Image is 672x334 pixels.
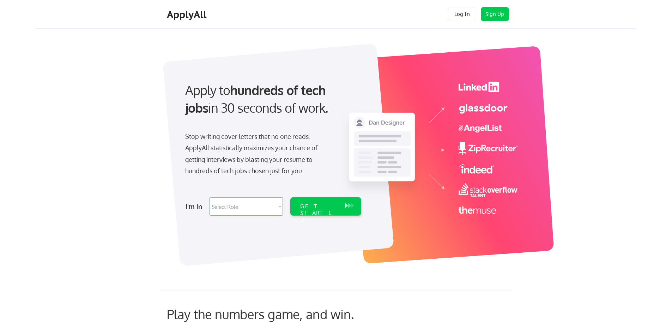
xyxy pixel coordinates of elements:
button: Sign Up [481,7,509,21]
div: Play the numbers game, and win. [167,306,386,322]
div: GET STARTED [300,203,338,223]
div: ApplyAll [167,8,208,20]
button: Log In [448,7,476,21]
div: Stop writing cover letters that no one reads. ApplyAll statistically maximizes your chance of get... [185,131,330,177]
div: Apply to in 30 seconds of work. [185,81,358,117]
strong: hundreds of tech jobs [185,82,329,116]
div: I'm in [186,201,205,212]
